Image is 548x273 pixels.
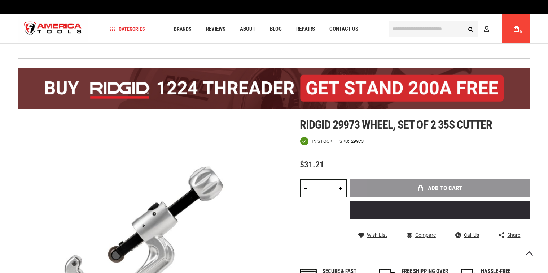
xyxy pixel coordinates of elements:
[18,68,530,109] img: BOGO: Buy the RIDGID® 1224 Threader (26092), get the 92467 200A Stand FREE!
[107,24,148,34] a: Categories
[464,22,478,36] button: Search
[351,139,364,144] div: 29973
[206,26,225,32] span: Reviews
[300,118,492,132] span: Ridgid 29973 wheel, set of 2 35s cutter
[110,26,145,31] span: Categories
[464,233,479,238] span: Call Us
[358,232,387,238] a: Wish List
[520,30,522,34] span: 0
[270,26,282,32] span: Blog
[339,139,351,144] strong: SKU
[296,26,315,32] span: Repairs
[300,137,332,146] div: Availability
[240,26,255,32] span: About
[507,233,520,238] span: Share
[174,26,192,31] span: Brands
[237,24,259,34] a: About
[326,24,361,34] a: Contact Us
[509,14,523,43] a: 0
[312,139,332,144] span: In stock
[203,24,229,34] a: Reviews
[18,16,88,43] img: America Tools
[300,159,324,170] span: $31.21
[18,16,88,43] a: store logo
[293,24,318,34] a: Repairs
[171,24,195,34] a: Brands
[329,26,358,32] span: Contact Us
[267,24,285,34] a: Blog
[367,233,387,238] span: Wish List
[407,232,436,238] a: Compare
[455,232,479,238] a: Call Us
[415,233,436,238] span: Compare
